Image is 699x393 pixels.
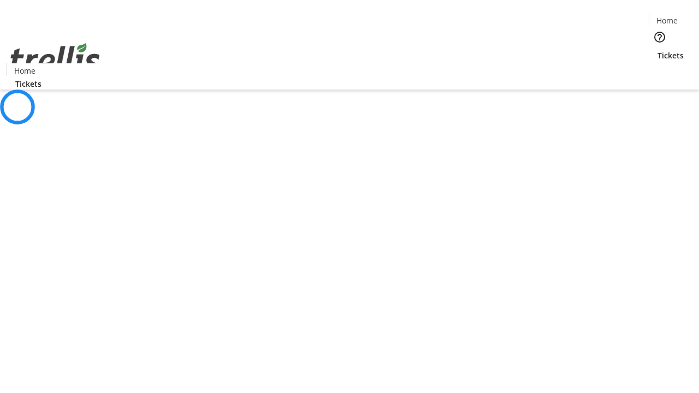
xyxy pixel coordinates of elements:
button: Help [649,26,671,48]
span: Tickets [657,50,684,61]
a: Home [7,65,42,76]
span: Home [14,65,35,76]
a: Home [649,15,684,26]
a: Tickets [7,78,50,90]
img: Orient E2E Organization cpyRnFWgv2's Logo [7,31,104,86]
button: Cart [649,61,671,83]
a: Tickets [649,50,692,61]
span: Tickets [15,78,42,90]
span: Home [656,15,678,26]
